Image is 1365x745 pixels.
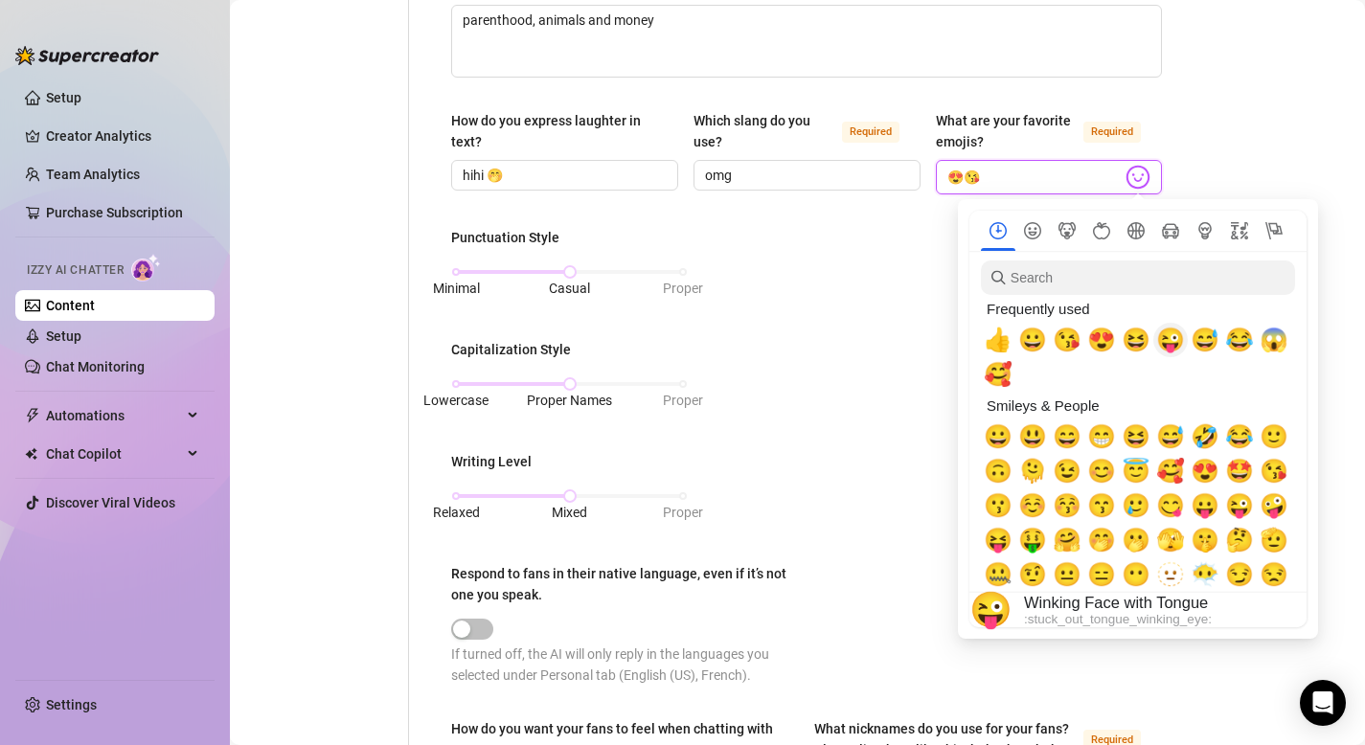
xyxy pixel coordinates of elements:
[663,393,703,408] span: Proper
[27,261,124,280] span: Izzy AI Chatter
[451,619,493,640] button: Respond to fans in their native language, even if it’s not one you speak.
[451,563,793,605] div: Respond to fans in their native language, even if it’s not one you speak.
[25,447,37,461] img: Chat Copilot
[451,451,545,472] label: Writing Level
[46,400,182,431] span: Automations
[46,359,145,374] a: Chat Monitoring
[527,393,612,408] span: Proper Names
[451,110,678,152] label: How do you express laughter in text?
[1126,165,1150,190] img: svg%3e
[842,122,899,143] span: Required
[936,110,1077,152] div: What are your favorite emojis?
[46,439,182,469] span: Chat Copilot
[451,227,573,248] label: Punctuation Style
[46,697,97,712] a: Settings
[1300,680,1346,726] div: Open Intercom Messenger
[46,205,183,220] a: Purchase Subscription
[46,90,81,105] a: Setup
[433,505,480,520] span: Relaxed
[451,110,665,152] div: How do you express laughter in text?
[452,6,1161,77] textarea: What topics do you love talking about and why? What subjects do you know a lot about?
[25,408,40,423] span: thunderbolt
[433,281,480,296] span: Minimal
[423,393,489,408] span: Lowercase
[451,451,532,472] div: Writing Level
[936,110,1163,152] label: What are your favorite emojis?
[15,46,159,65] img: logo-BBDzfeDw.svg
[46,328,81,344] a: Setup
[451,339,571,360] div: Capitalization Style
[46,298,95,313] a: Content
[451,339,584,360] label: Capitalization Style
[46,495,175,510] a: Discover Viral Videos
[46,167,140,182] a: Team Analytics
[552,505,587,520] span: Mixed
[549,281,590,296] span: Casual
[451,227,559,248] div: Punctuation Style
[947,165,1123,190] input: What are your favorite emojis?
[46,121,199,151] a: Creator Analytics
[451,643,807,686] div: If turned off, the AI will only reply in the languages you selected under Personal tab (English (...
[663,281,703,296] span: Proper
[131,254,161,282] img: AI Chatter
[463,165,663,186] input: How do you express laughter in text?
[451,563,807,605] label: Respond to fans in their native language, even if it’s not one you speak.
[1083,122,1141,143] span: Required
[694,110,834,152] div: Which slang do you use?
[705,165,905,186] input: Which slang do you use?
[694,110,921,152] label: Which slang do you use?
[663,505,703,520] span: Proper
